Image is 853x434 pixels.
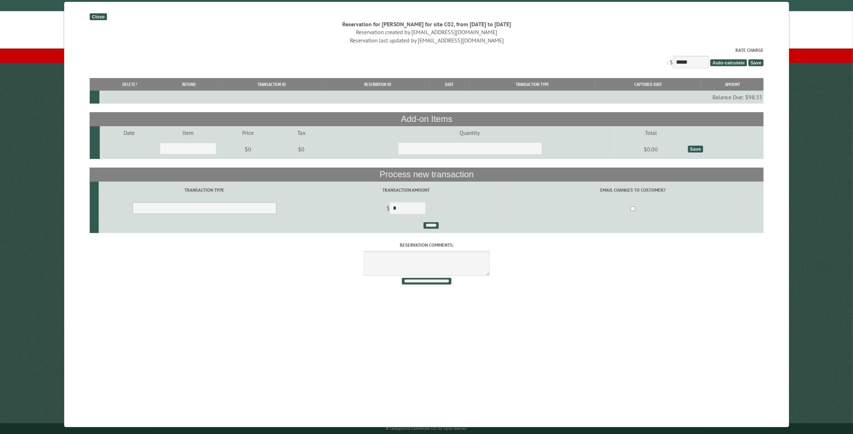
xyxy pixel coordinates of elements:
[326,78,430,91] th: Reservation ID
[99,78,160,91] th: Delete?
[90,36,763,44] div: Reservation last updated by [EMAIL_ADDRESS][DOMAIN_NAME]
[430,78,469,91] th: Date
[311,187,501,193] label: Transaction Amount
[615,126,686,139] td: Total
[324,126,615,139] td: Quantity
[217,126,278,139] td: Price
[701,78,763,91] th: Amount
[90,20,763,28] div: Reservation for [PERSON_NAME] for site C02, from [DATE] to [DATE]
[217,78,326,91] th: Transaction ID
[469,78,595,91] th: Transaction Type
[90,168,763,181] th: Process new transaction
[310,199,502,219] td: $
[100,187,309,193] label: Transaction Type
[278,139,325,159] td: $0
[503,187,762,193] label: Email changes to customer?
[90,112,763,126] th: Add-on Items
[748,59,763,66] span: Save
[90,47,763,70] div: : $
[90,242,763,248] label: Reservation comments:
[710,59,747,66] span: Auto-calculate
[615,139,686,159] td: $0.00
[160,78,217,91] th: Refund
[595,78,701,91] th: Captured Date
[90,47,763,54] label: Rate Charge
[90,13,106,20] div: Close
[278,126,325,139] td: Tax
[159,126,218,139] td: Item
[90,28,763,36] div: Reservation created by [EMAIL_ADDRESS][DOMAIN_NAME]
[386,426,467,431] small: © Campground Commander LLC. All rights reserved.
[100,126,159,139] td: Date
[217,139,278,159] td: $0
[99,91,763,104] td: Balance Due: $98.55
[688,146,703,152] div: Save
